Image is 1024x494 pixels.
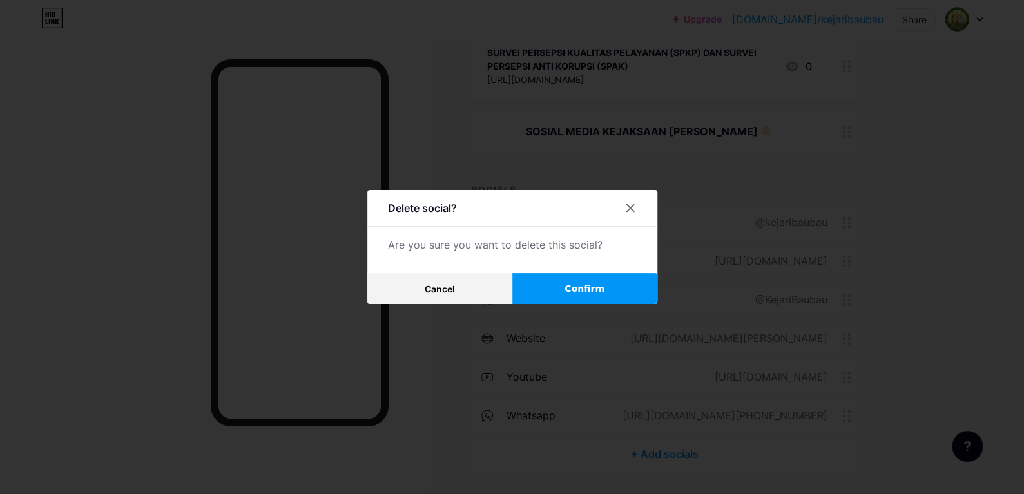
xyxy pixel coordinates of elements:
[512,273,657,304] button: Confirm
[425,283,455,294] span: Cancel
[388,200,457,216] div: Delete social?
[367,273,512,304] button: Cancel
[388,237,637,252] div: Are you sure you want to delete this social?
[565,282,604,296] span: Confirm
